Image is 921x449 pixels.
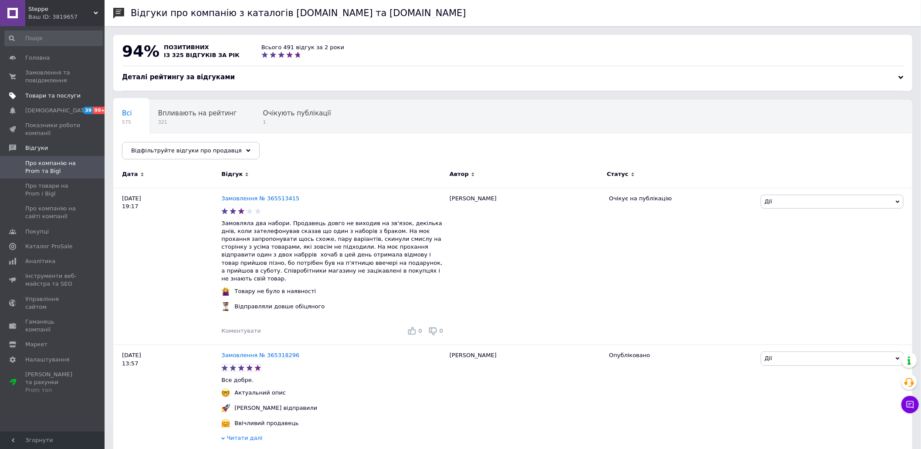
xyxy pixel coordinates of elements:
[25,54,50,62] span: Головна
[25,69,81,84] span: Замовлення та повідомлення
[221,388,230,397] img: :nerd_face:
[221,170,243,178] span: Відгук
[25,356,70,364] span: Налаштування
[25,159,81,175] span: Про компанію на Prom та Bigl
[164,44,209,51] span: позитивних
[232,404,319,412] div: [PERSON_NAME] відправили
[158,119,237,125] span: 321
[221,419,230,428] img: :hugging_face:
[25,295,81,311] span: Управління сайтом
[25,182,81,198] span: Про товари на Prom і Bigl
[113,188,221,344] div: [DATE] 19:17
[25,272,81,288] span: Інструменти веб-майстра та SEO
[131,8,466,18] h1: Відгуки про компанію з каталогів [DOMAIN_NAME] та [DOMAIN_NAME]
[261,44,344,51] div: Всього 491 відгук за 2 роки
[25,228,49,236] span: Покупці
[221,327,261,335] div: Коментувати
[445,188,605,344] div: [PERSON_NAME]
[28,13,105,21] div: Ваш ID: 3819657
[131,147,242,154] span: Відфільтруйте відгуки про продавця
[221,404,230,412] img: :rocket:
[901,396,919,413] button: Чат з покупцем
[93,107,107,114] span: 99+
[25,144,48,152] span: Відгуки
[25,243,72,250] span: Каталог ProSale
[221,302,230,311] img: :hourglass_flowing_sand:
[221,327,261,334] span: Коментувати
[122,142,210,150] span: Опубліковані без комен...
[232,303,327,311] div: Відправляли довше обіцяного
[25,371,81,395] span: [PERSON_NAME] та рахунки
[263,119,331,125] span: 1
[607,170,629,178] span: Статус
[765,355,772,361] span: Дії
[4,30,103,46] input: Пошук
[609,351,754,359] div: Опубліковано
[221,219,445,283] p: Замовляла два набори. Продавець довго не виходив на зв'язок, декілька днів, коли зателефонував ск...
[25,386,81,394] div: Prom топ
[25,205,81,220] span: Про компанію на сайті компанії
[28,5,94,13] span: Steppe
[122,42,159,60] span: 94%
[765,198,772,205] span: Дії
[25,107,90,115] span: [DEMOGRAPHIC_DATA]
[221,195,299,202] a: Замовлення № 365513415
[164,52,240,58] span: із 325 відгуків за рік
[263,109,331,117] span: Очікують публікації
[609,195,754,203] div: Очікує на публікацію
[25,341,47,348] span: Маркет
[25,92,81,100] span: Товари та послуги
[450,170,469,178] span: Автор
[227,435,263,441] span: Читати далі
[122,119,132,125] span: 575
[25,318,81,334] span: Гаманець компанії
[232,287,318,295] div: Товару не було в наявності
[232,419,301,427] div: Ввічливий продавець
[25,122,81,137] span: Показники роботи компанії
[221,434,445,444] div: Читати далі
[158,109,237,117] span: Впливають на рейтинг
[221,287,230,296] img: :woman-gesturing-no:
[122,109,132,117] span: Всі
[122,73,904,82] div: Деталі рейтингу за відгуками
[232,389,288,397] div: Актуальний опис
[83,107,93,114] span: 39
[221,376,445,384] p: Все добре.
[418,327,422,334] span: 0
[113,133,228,166] div: Опубліковані без коментаря
[221,352,299,358] a: Замовлення № 365318296
[25,257,55,265] span: Аналітика
[122,73,235,81] span: Деталі рейтингу за відгуками
[122,170,138,178] span: Дата
[440,327,443,334] span: 0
